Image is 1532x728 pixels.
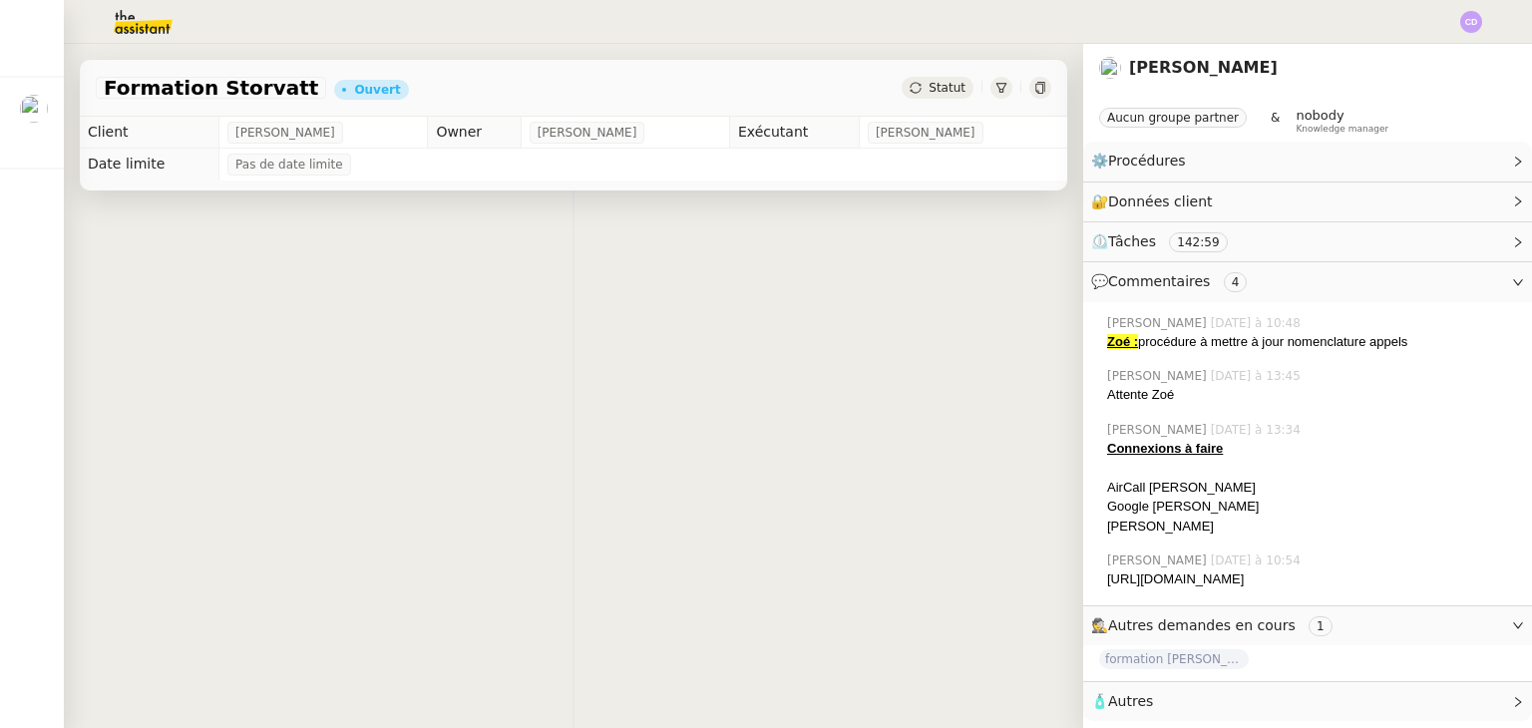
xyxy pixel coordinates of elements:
[1211,421,1305,439] span: [DATE] à 13:34
[428,117,521,149] td: Owner
[1083,682,1532,721] div: 🧴Autres
[235,155,343,175] span: Pas de date limite
[1108,693,1153,709] span: Autres
[1296,108,1343,123] span: nobody
[1083,182,1532,221] div: 🔐Données client
[1091,190,1221,213] span: 🔐
[538,123,637,143] span: [PERSON_NAME]
[1108,153,1186,169] span: Procédures
[1107,314,1211,332] span: [PERSON_NAME]
[1129,58,1278,77] a: [PERSON_NAME]
[1099,57,1121,79] img: users%2FyQfMwtYgTqhRP2YHWHmG2s2LYaD3%2Favatar%2Fprofile-pic.png
[1211,551,1305,569] span: [DATE] à 10:54
[20,95,48,123] img: users%2FyQfMwtYgTqhRP2YHWHmG2s2LYaD3%2Favatar%2Fprofile-pic.png
[1107,385,1516,405] div: Attente Zoé
[1211,367,1305,385] span: [DATE] à 13:45
[1091,693,1153,709] span: 🧴
[1211,314,1305,332] span: [DATE] à 10:48
[354,84,400,96] div: Ouvert
[1091,273,1255,289] span: 💬
[1460,11,1482,33] img: svg
[1224,272,1248,292] nz-tag: 4
[729,117,859,149] td: Exécutant
[1107,478,1516,498] div: AirCall [PERSON_NAME]
[1107,334,1138,349] u: Zoé :
[1083,262,1532,301] div: 💬Commentaires 4
[1107,421,1211,439] span: [PERSON_NAME]
[235,123,335,143] span: [PERSON_NAME]
[1107,551,1211,569] span: [PERSON_NAME]
[80,117,219,149] td: Client
[929,81,965,95] span: Statut
[1083,142,1532,181] div: ⚙️Procédures
[1296,108,1388,134] app-user-label: Knowledge manager
[80,149,219,181] td: Date limite
[1107,569,1516,589] div: [URL][DOMAIN_NAME]
[1108,273,1210,289] span: Commentaires
[1107,441,1223,456] u: Connexions à faire
[1107,497,1516,517] div: Google [PERSON_NAME]
[1296,124,1388,135] span: Knowledge manager
[1107,367,1211,385] span: [PERSON_NAME]
[1169,232,1227,252] nz-tag: 142:59
[876,123,975,143] span: [PERSON_NAME]
[1083,222,1532,261] div: ⏲️Tâches 142:59
[1099,649,1249,669] span: formation [PERSON_NAME]
[1083,606,1532,645] div: 🕵️Autres demandes en cours 1
[1107,332,1516,352] div: procédure à mettre à jour nomenclature appels
[1107,517,1516,537] div: [PERSON_NAME]
[1091,617,1340,633] span: 🕵️
[1091,233,1244,249] span: ⏲️
[1271,108,1280,134] span: &
[1309,616,1333,636] nz-tag: 1
[1108,617,1296,633] span: Autres demandes en cours
[104,78,318,98] span: Formation Storvatt
[1108,233,1156,249] span: Tâches
[1108,193,1213,209] span: Données client
[1091,150,1195,173] span: ⚙️
[1099,108,1247,128] nz-tag: Aucun groupe partner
